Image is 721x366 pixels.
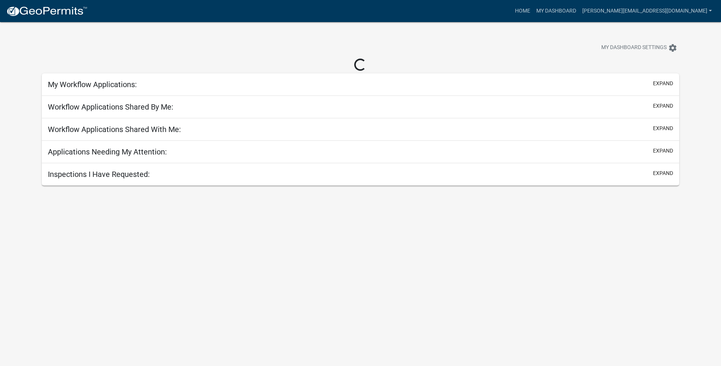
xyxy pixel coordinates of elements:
button: expand [653,169,673,177]
button: expand [653,147,673,155]
h5: Applications Needing My Attention: [48,147,167,156]
h5: Inspections I Have Requested: [48,170,150,179]
button: expand [653,124,673,132]
h5: Workflow Applications Shared By Me: [48,102,173,111]
button: My Dashboard Settingssettings [595,40,683,55]
button: expand [653,102,673,110]
a: My Dashboard [533,4,579,18]
a: Home [512,4,533,18]
h5: Workflow Applications Shared With Me: [48,125,181,134]
button: expand [653,80,673,88]
span: My Dashboard Settings [601,43,667,53]
a: [PERSON_NAME][EMAIL_ADDRESS][DOMAIN_NAME] [579,4,715,18]
h5: My Workflow Applications: [48,80,137,89]
i: settings [668,43,677,53]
